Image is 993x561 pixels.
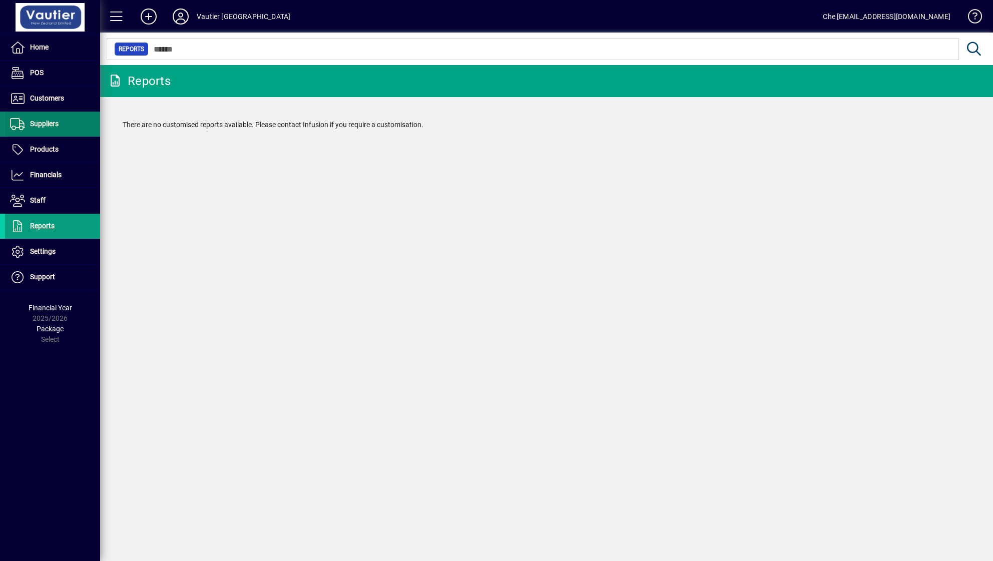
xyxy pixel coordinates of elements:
[5,239,100,264] a: Settings
[30,43,49,51] span: Home
[197,9,290,25] div: Vautier [GEOGRAPHIC_DATA]
[30,120,59,128] span: Suppliers
[165,8,197,26] button: Profile
[30,94,64,102] span: Customers
[30,69,44,77] span: POS
[30,247,56,255] span: Settings
[5,112,100,137] a: Suppliers
[5,137,100,162] a: Products
[30,273,55,281] span: Support
[119,44,144,54] span: Reports
[823,9,950,25] div: Che [EMAIL_ADDRESS][DOMAIN_NAME]
[5,61,100,86] a: POS
[29,304,72,312] span: Financial Year
[113,110,980,140] div: There are no customised reports available. Please contact Infusion if you require a customisation.
[108,73,171,89] div: Reports
[30,196,46,204] span: Staff
[133,8,165,26] button: Add
[5,188,100,213] a: Staff
[5,86,100,111] a: Customers
[5,163,100,188] a: Financials
[5,265,100,290] a: Support
[30,171,62,179] span: Financials
[960,2,980,35] a: Knowledge Base
[5,35,100,60] a: Home
[30,145,59,153] span: Products
[30,222,55,230] span: Reports
[37,325,64,333] span: Package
